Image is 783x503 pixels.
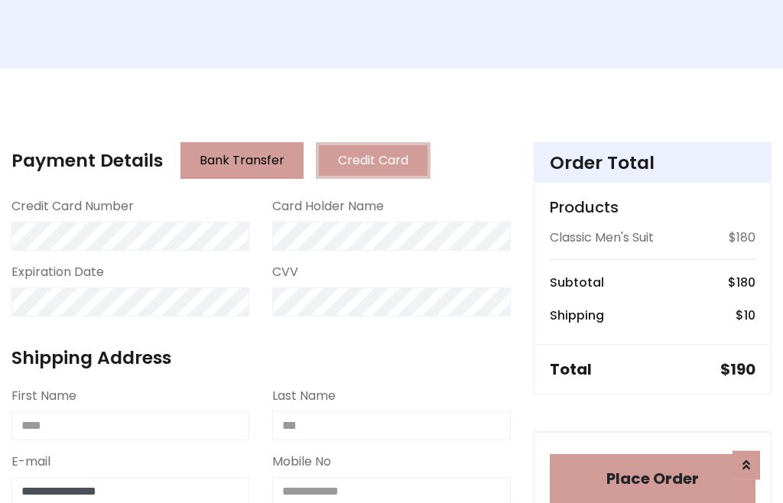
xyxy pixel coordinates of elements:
h6: $ [736,308,755,323]
h5: Products [550,198,755,216]
p: $180 [729,229,755,247]
h4: Order Total [550,152,755,174]
h6: Shipping [550,308,604,323]
label: Card Holder Name [272,197,384,216]
label: Last Name [272,387,336,405]
label: Credit Card Number [11,197,134,216]
h4: Payment Details [11,150,163,171]
h6: $ [728,275,755,290]
label: Mobile No [272,453,331,471]
label: First Name [11,387,76,405]
label: Expiration Date [11,263,104,281]
label: CVV [272,263,298,281]
button: Place Order [550,454,755,503]
p: Classic Men's Suit [550,229,654,247]
span: 10 [744,307,755,324]
button: Credit Card [316,142,430,179]
h5: $ [720,360,755,378]
span: 180 [736,274,755,291]
h5: Total [550,360,592,378]
h6: Subtotal [550,275,604,290]
span: 190 [730,359,755,380]
button: Bank Transfer [180,142,304,179]
h4: Shipping Address [11,347,511,368]
label: E-mail [11,453,50,471]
